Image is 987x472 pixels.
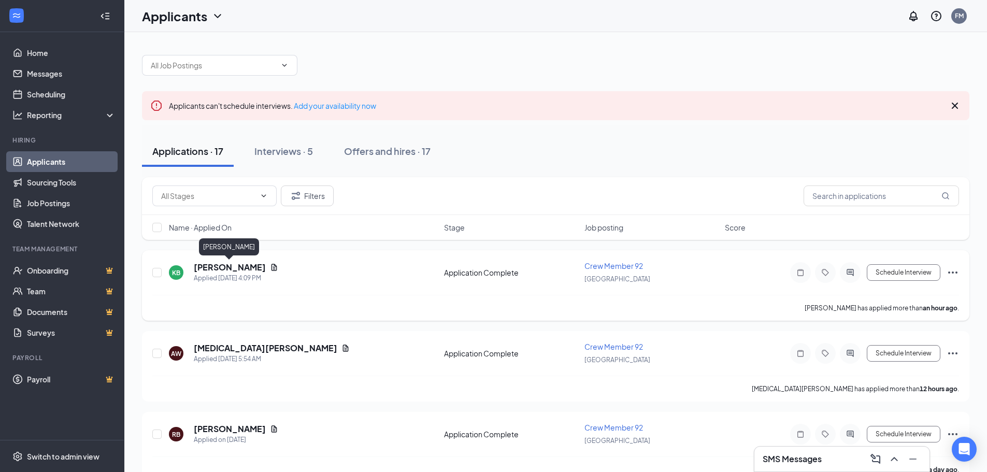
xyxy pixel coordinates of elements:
svg: Ellipses [947,347,959,360]
div: AW [171,349,181,358]
svg: QuestionInfo [930,10,942,22]
span: Name · Applied On [169,222,232,233]
h1: Applicants [142,7,207,25]
input: All Job Postings [151,60,276,71]
button: ComposeMessage [867,451,884,467]
a: Applicants [27,151,116,172]
div: KB [172,268,180,277]
div: FM [955,11,964,20]
p: [MEDICAL_DATA][PERSON_NAME] has applied more than . [752,384,959,393]
svg: Tag [819,349,832,357]
span: Job posting [584,222,623,233]
div: Applied [DATE] 4:09 PM [194,273,278,283]
a: Scheduling [27,84,116,105]
span: Crew Member 92 [584,261,643,270]
p: [PERSON_NAME] has applied more than . [805,304,959,312]
svg: Minimize [907,453,919,465]
button: Minimize [905,451,921,467]
svg: Notifications [907,10,920,22]
div: Switch to admin view [27,451,99,462]
span: [GEOGRAPHIC_DATA] [584,275,650,283]
svg: Document [270,263,278,271]
svg: ChevronDown [280,61,289,69]
a: Home [27,42,116,63]
svg: ChevronUp [888,453,900,465]
span: Crew Member 92 [584,342,643,351]
a: PayrollCrown [27,369,116,390]
h5: [PERSON_NAME] [194,262,266,273]
b: 12 hours ago [920,385,957,393]
button: ChevronUp [886,451,903,467]
h5: [PERSON_NAME] [194,423,266,435]
svg: Document [270,425,278,433]
svg: Document [341,344,350,352]
input: All Stages [161,190,255,202]
svg: Settings [12,451,23,462]
a: Sourcing Tools [27,172,116,193]
h3: SMS Messages [763,453,822,465]
span: Stage [444,222,465,233]
div: Applied on [DATE] [194,435,278,445]
span: [GEOGRAPHIC_DATA] [584,356,650,364]
a: DocumentsCrown [27,302,116,322]
svg: Ellipses [947,266,959,279]
button: Schedule Interview [867,264,940,281]
svg: Cross [949,99,961,112]
div: Application Complete [444,267,578,278]
svg: Filter [290,190,302,202]
svg: Error [150,99,163,112]
div: Applications · 17 [152,145,223,158]
b: an hour ago [923,304,957,312]
div: [PERSON_NAME] [199,238,259,255]
div: Application Complete [444,429,578,439]
svg: ChevronDown [260,192,268,200]
div: Payroll [12,353,113,362]
div: RB [172,430,180,439]
a: SurveysCrown [27,322,116,343]
div: Reporting [27,110,116,120]
svg: ActiveChat [844,430,856,438]
svg: Note [794,349,807,357]
svg: Ellipses [947,428,959,440]
button: Schedule Interview [867,345,940,362]
svg: WorkstreamLogo [11,10,22,21]
svg: ComposeMessage [869,453,882,465]
svg: MagnifyingGlass [941,192,950,200]
div: Offers and hires · 17 [344,145,431,158]
svg: Tag [819,268,832,277]
span: Applicants can't schedule interviews. [169,101,376,110]
button: Schedule Interview [867,426,940,442]
button: Filter Filters [281,185,334,206]
svg: ActiveChat [844,349,856,357]
svg: Analysis [12,110,23,120]
span: [GEOGRAPHIC_DATA] [584,437,650,445]
svg: Note [794,268,807,277]
a: Add your availability now [294,101,376,110]
svg: Collapse [100,11,110,21]
span: Score [725,222,746,233]
input: Search in applications [804,185,959,206]
h5: [MEDICAL_DATA][PERSON_NAME] [194,342,337,354]
svg: ActiveChat [844,268,856,277]
svg: Note [794,430,807,438]
span: Crew Member 92 [584,423,643,432]
a: TeamCrown [27,281,116,302]
a: Messages [27,63,116,84]
div: Applied [DATE] 5:54 AM [194,354,350,364]
a: Job Postings [27,193,116,213]
svg: ChevronDown [211,10,224,22]
a: OnboardingCrown [27,260,116,281]
div: Application Complete [444,348,578,359]
a: Talent Network [27,213,116,234]
div: Open Intercom Messenger [952,437,977,462]
div: Interviews · 5 [254,145,313,158]
svg: Tag [819,430,832,438]
div: Team Management [12,245,113,253]
div: Hiring [12,136,113,145]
